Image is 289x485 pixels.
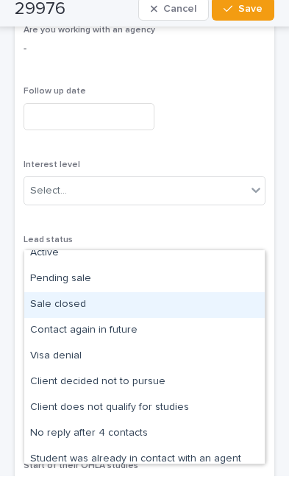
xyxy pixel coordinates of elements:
[24,430,265,456] div: No reply after 4 contacts
[24,470,138,479] span: Start of their OHLA studies
[163,13,196,23] span: Cancel
[24,275,265,301] div: Pending sale
[24,169,80,178] span: Interest level
[30,192,67,208] div: Select...
[24,404,265,430] div: Client does not qualify for studies
[15,7,65,29] h2: 29976
[24,378,265,404] div: Client decided not to pursue
[24,244,73,253] span: Lead status
[24,327,265,353] div: Contact again in future
[24,353,265,378] div: Visa denial
[24,301,265,327] div: Sale closed
[24,96,86,105] span: Follow up date
[238,13,263,23] span: Save
[212,6,274,29] button: Save
[24,35,155,43] span: Are you working with an agency
[24,456,265,481] div: Student was already in contact with an agent
[24,50,265,66] p: -
[138,6,209,29] button: Cancel
[24,249,265,275] div: Active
